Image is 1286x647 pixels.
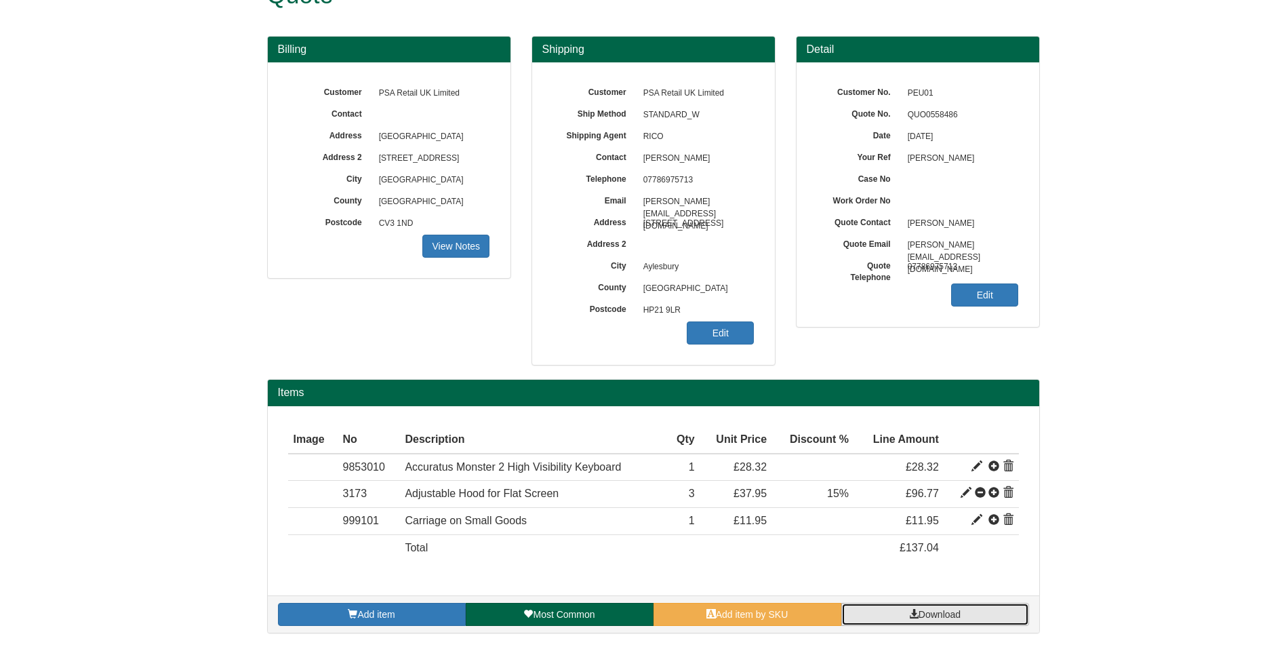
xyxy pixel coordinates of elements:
[906,461,939,473] span: £28.32
[900,542,939,553] span: £137.04
[854,427,944,454] th: Line Amount
[827,488,849,499] span: 15%
[372,148,490,170] span: [STREET_ADDRESS]
[901,83,1019,104] span: PEU01
[288,170,372,185] label: City
[338,481,400,508] td: 3173
[689,515,695,526] span: 1
[637,213,755,235] span: [STREET_ADDRESS]
[687,321,754,345] a: Edit
[552,126,637,142] label: Shipping Agent
[817,104,901,120] label: Quote No.
[372,213,490,235] span: CV3 1ND
[637,126,755,148] span: RICO
[817,256,901,283] label: Quote Telephone
[919,609,961,620] span: Download
[901,126,1019,148] span: [DATE]
[817,213,901,229] label: Quote Contact
[552,300,637,315] label: Postcode
[372,170,490,191] span: [GEOGRAPHIC_DATA]
[689,461,695,473] span: 1
[637,278,755,300] span: [GEOGRAPHIC_DATA]
[817,235,901,250] label: Quote Email
[372,83,490,104] span: PSA Retail UK Limited
[288,427,338,454] th: Image
[734,488,767,499] span: £37.95
[772,427,854,454] th: Discount %
[841,603,1029,626] a: Download
[372,126,490,148] span: [GEOGRAPHIC_DATA]
[338,454,400,481] td: 9853010
[288,148,372,163] label: Address 2
[399,427,666,454] th: Description
[901,148,1019,170] span: [PERSON_NAME]
[552,213,637,229] label: Address
[906,488,939,499] span: £96.77
[399,535,666,562] td: Total
[951,283,1018,307] a: Edit
[817,170,901,185] label: Case No
[278,387,1029,399] h2: Items
[817,126,901,142] label: Date
[552,256,637,272] label: City
[901,213,1019,235] span: [PERSON_NAME]
[338,427,400,454] th: No
[700,427,772,454] th: Unit Price
[901,235,1019,256] span: [PERSON_NAME][EMAIL_ADDRESS][DOMAIN_NAME]
[357,609,395,620] span: Add item
[901,104,1019,126] span: QUO0558486
[552,83,637,98] label: Customer
[637,256,755,278] span: Aylesbury
[533,609,595,620] span: Most Common
[288,191,372,207] label: County
[734,461,767,473] span: £28.32
[405,461,621,473] span: Accuratus Monster 2 High Visibility Keyboard
[552,170,637,185] label: Telephone
[542,43,765,56] h3: Shipping
[666,427,700,454] th: Qty
[552,148,637,163] label: Contact
[552,191,637,207] label: Email
[552,235,637,250] label: Address 2
[716,609,788,620] span: Add item by SKU
[422,235,489,258] a: View Notes
[278,43,500,56] h3: Billing
[637,300,755,321] span: HP21 9LR
[288,104,372,120] label: Contact
[338,508,400,535] td: 999101
[637,104,755,126] span: STANDARD_W
[288,83,372,98] label: Customer
[405,488,559,499] span: Adjustable Hood for Flat Screen
[637,148,755,170] span: [PERSON_NAME]
[637,170,755,191] span: 07786975713
[637,83,755,104] span: PSA Retail UK Limited
[552,104,637,120] label: Ship Method
[734,515,767,526] span: £11.95
[552,278,637,294] label: County
[288,213,372,229] label: Postcode
[906,515,939,526] span: £11.95
[807,43,1029,56] h3: Detail
[405,515,527,526] span: Carriage on Small Goods
[901,256,1019,278] span: 07786975713
[817,148,901,163] label: Your Ref
[689,488,695,499] span: 3
[372,191,490,213] span: [GEOGRAPHIC_DATA]
[637,191,755,213] span: [PERSON_NAME][EMAIL_ADDRESS][DOMAIN_NAME]
[288,126,372,142] label: Address
[817,83,901,98] label: Customer No.
[817,191,901,207] label: Work Order No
